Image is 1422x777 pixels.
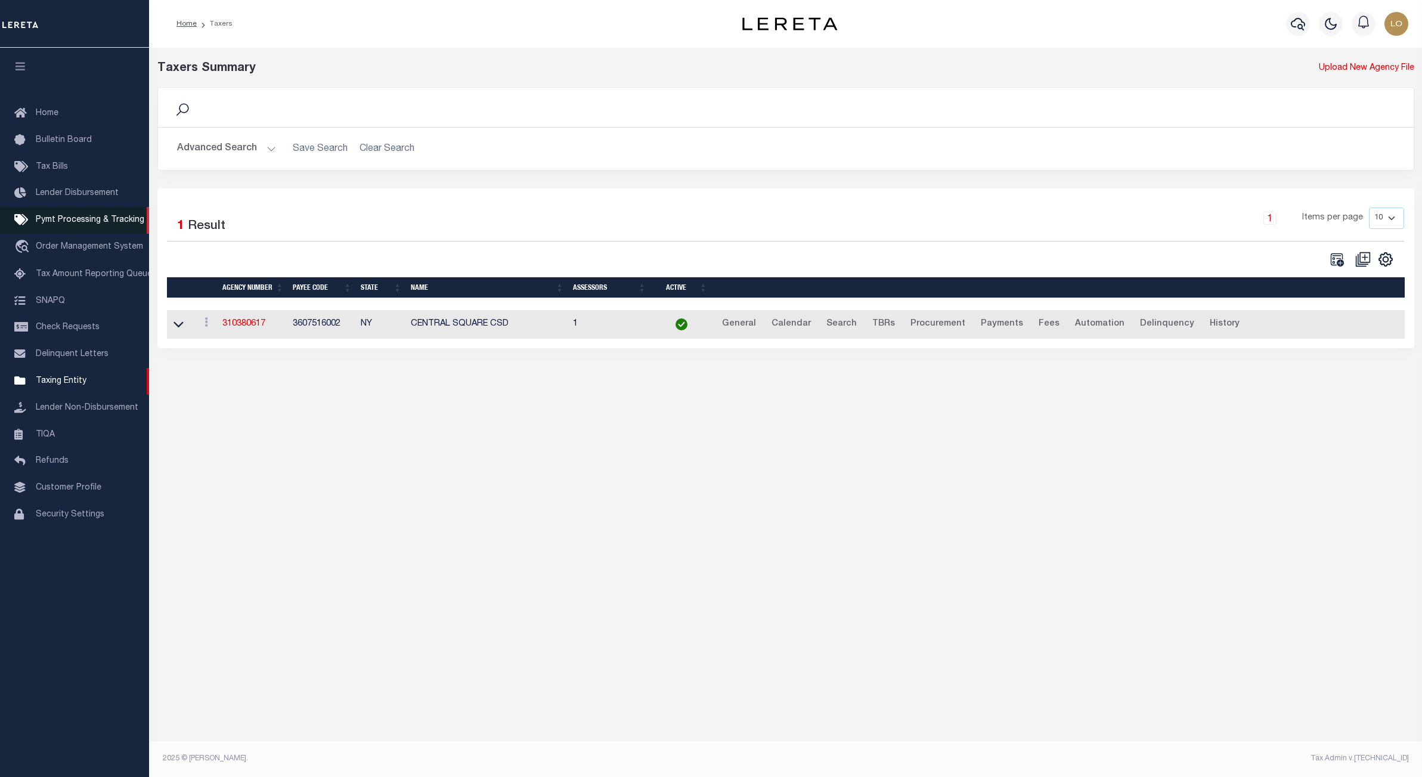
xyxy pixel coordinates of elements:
[36,296,65,305] span: SNAPQ
[36,109,58,117] span: Home
[288,310,356,339] td: 3607516002
[36,377,86,385] span: Taxing Entity
[36,189,119,197] span: Lender Disbursement
[1302,212,1363,225] span: Items per page
[1384,12,1408,36] img: svg+xml;base64,PHN2ZyB4bWxucz0iaHR0cDovL3d3dy53My5vcmcvMjAwMC9zdmciIHBvaW50ZXItZXZlbnRzPSJub25lIi...
[867,315,900,334] a: TBRs
[36,270,152,278] span: Tax Amount Reporting Queue
[218,277,288,298] th: Agency Number: activate to sort column ascending
[766,315,816,334] a: Calendar
[406,277,568,298] th: Name: activate to sort column ascending
[1033,315,1065,334] a: Fees
[717,315,761,334] a: General
[36,243,143,251] span: Order Management System
[176,20,197,27] a: Home
[177,220,184,233] span: 1
[36,216,144,224] span: Pymt Processing & Tracking
[222,320,265,328] a: 310380617
[36,484,101,492] span: Customer Profile
[821,315,862,334] a: Search
[288,277,356,298] th: Payee Code: activate to sort column ascending
[197,18,233,29] li: Taxers
[36,457,69,465] span: Refunds
[14,240,33,255] i: travel_explore
[742,17,838,30] img: logo-dark.svg
[676,318,687,330] img: check-icon-green.svg
[356,277,406,298] th: State: activate to sort column ascending
[1319,62,1414,75] a: Upload New Agency File
[650,277,712,298] th: Active: activate to sort column ascending
[356,310,406,339] td: NY
[1070,315,1130,334] a: Automation
[36,430,55,438] span: TIQA
[905,315,971,334] a: Procurement
[36,404,138,412] span: Lender Non-Disbursement
[975,315,1028,334] a: Payments
[1204,315,1245,334] a: History
[36,350,109,358] span: Delinquent Letters
[177,137,276,160] button: Advanced Search
[1263,212,1277,225] a: 1
[188,217,225,236] label: Result
[36,510,104,519] span: Security Settings
[36,136,92,144] span: Bulletin Board
[568,277,650,298] th: Assessors: activate to sort column ascending
[36,163,68,171] span: Tax Bills
[1135,315,1200,334] a: Delinquency
[568,310,650,339] td: 1
[406,310,568,339] td: CENTRAL SQUARE CSD
[157,60,1096,78] div: Taxers Summary
[36,323,100,332] span: Check Requests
